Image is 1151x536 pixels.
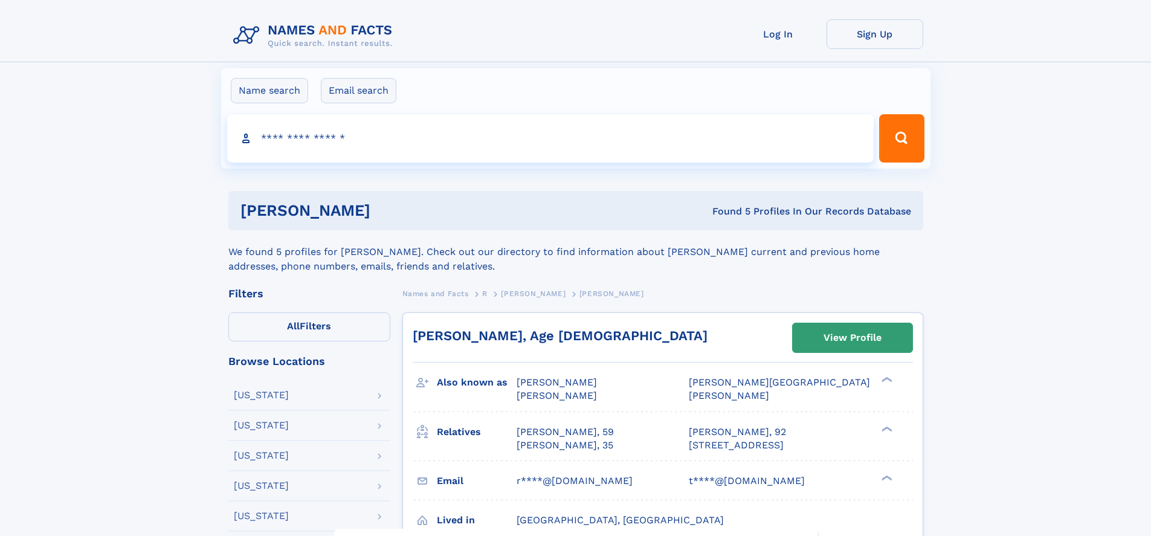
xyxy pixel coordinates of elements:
div: ❯ [879,425,893,433]
a: [PERSON_NAME], 92 [689,425,786,439]
div: [US_STATE] [234,451,289,460]
div: View Profile [824,324,882,352]
div: We found 5 profiles for [PERSON_NAME]. Check out our directory to find information about [PERSON_... [228,230,923,274]
input: search input [227,114,874,163]
label: Filters [228,312,390,341]
h3: Lived in [437,510,517,531]
span: R [482,289,488,298]
a: View Profile [793,323,912,352]
div: [US_STATE] [234,421,289,430]
div: [US_STATE] [234,481,289,491]
div: Filters [228,288,390,299]
span: All [287,320,300,332]
a: [PERSON_NAME], Age [DEMOGRAPHIC_DATA] [413,328,708,343]
img: Logo Names and Facts [228,19,402,52]
a: Log In [730,19,827,49]
a: [STREET_ADDRESS] [689,439,784,452]
span: [PERSON_NAME][GEOGRAPHIC_DATA] [689,376,870,388]
div: Found 5 Profiles In Our Records Database [541,205,911,218]
a: [PERSON_NAME], 59 [517,425,614,439]
span: [PERSON_NAME] [517,376,597,388]
span: [PERSON_NAME] [517,390,597,401]
label: Name search [231,78,308,103]
div: ❯ [879,376,893,384]
div: Browse Locations [228,356,390,367]
a: Sign Up [827,19,923,49]
span: [PERSON_NAME] [689,390,769,401]
div: ❯ [879,474,893,482]
h3: Email [437,471,517,491]
a: [PERSON_NAME], 35 [517,439,613,452]
h1: [PERSON_NAME] [240,203,541,218]
div: [US_STATE] [234,390,289,400]
span: [PERSON_NAME] [579,289,644,298]
h3: Also known as [437,372,517,393]
button: Search Button [879,114,924,163]
span: [GEOGRAPHIC_DATA], [GEOGRAPHIC_DATA] [517,514,724,526]
div: [US_STATE] [234,511,289,521]
h3: Relatives [437,422,517,442]
label: Email search [321,78,396,103]
a: [PERSON_NAME] [501,286,566,301]
a: R [482,286,488,301]
a: Names and Facts [402,286,469,301]
span: [PERSON_NAME] [501,289,566,298]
